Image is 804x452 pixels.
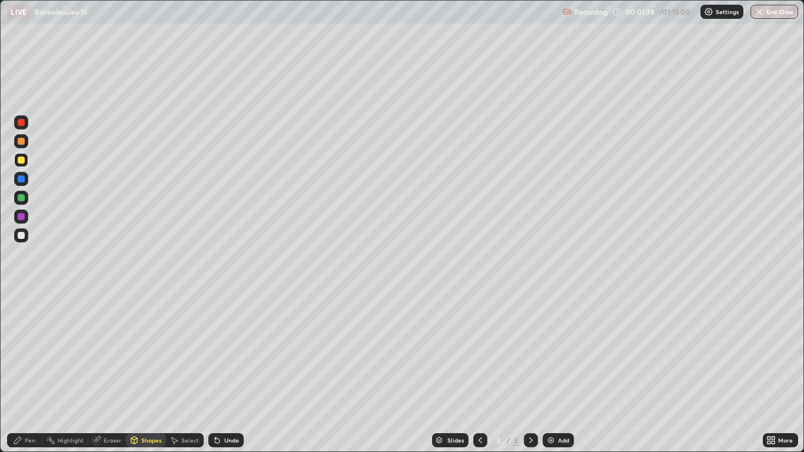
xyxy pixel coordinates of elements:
img: add-slide-button [546,436,556,445]
div: Pen [25,437,35,443]
img: class-settings-icons [704,7,713,16]
div: Undo [224,437,239,443]
div: Add [558,437,569,443]
div: 3 [512,435,519,446]
button: End Class [750,5,798,19]
div: Select [181,437,199,443]
div: 3 [492,437,504,444]
div: Slides [447,437,464,443]
img: end-class-cross [755,7,764,16]
div: More [778,437,793,443]
img: recording.375f2c34.svg [563,7,572,16]
div: Shapes [141,437,161,443]
p: Biomolecules-15 [35,7,88,16]
p: LIVE [11,7,26,16]
div: Highlight [58,437,84,443]
div: / [506,437,510,444]
div: Eraser [104,437,121,443]
p: Settings [716,9,739,15]
p: Recording [574,8,607,16]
